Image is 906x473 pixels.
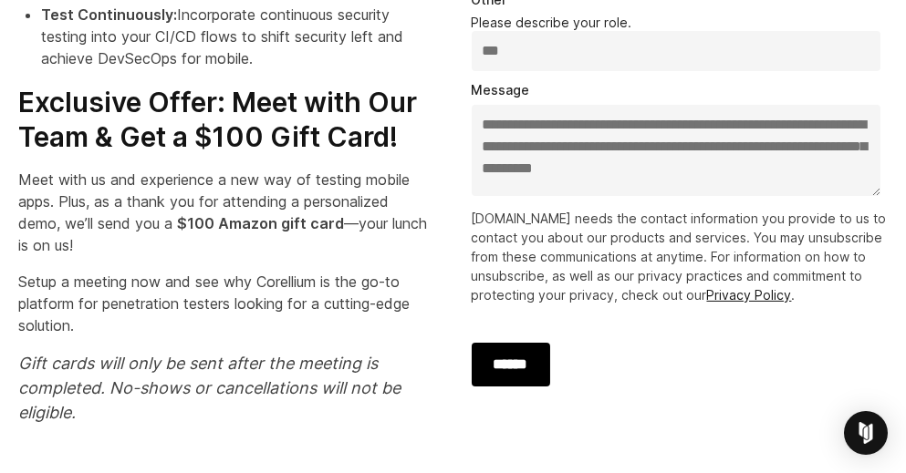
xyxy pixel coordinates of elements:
[18,169,435,256] p: Meet with us and experience a new way of testing mobile apps. Plus, as a thank you for attending ...
[177,214,344,232] strong: $100 Amazon gift card
[18,354,401,422] em: Gift cards will only be sent after the meeting is completed. No-shows or cancellations will not b...
[41,4,435,69] p: Incorporate continuous security testing into your CI/CD flows to shift security left and achieve ...
[41,5,177,24] strong: Test Continuously:
[844,411,888,455] div: Open Intercom Messenger
[18,271,435,336] p: Setup a meeting now and see why Corellium is the go-to platform for penetration testers looking f...
[472,209,889,304] p: [DOMAIN_NAME] needs the contact information you provide to us to contact you about our products a...
[472,82,530,98] span: Message
[472,15,889,31] legend: Please describe your role.
[707,287,792,303] a: Privacy Policy
[18,86,435,154] h3: Exclusive Offer: Meet with Our Team & Get a $100 Gift Card!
